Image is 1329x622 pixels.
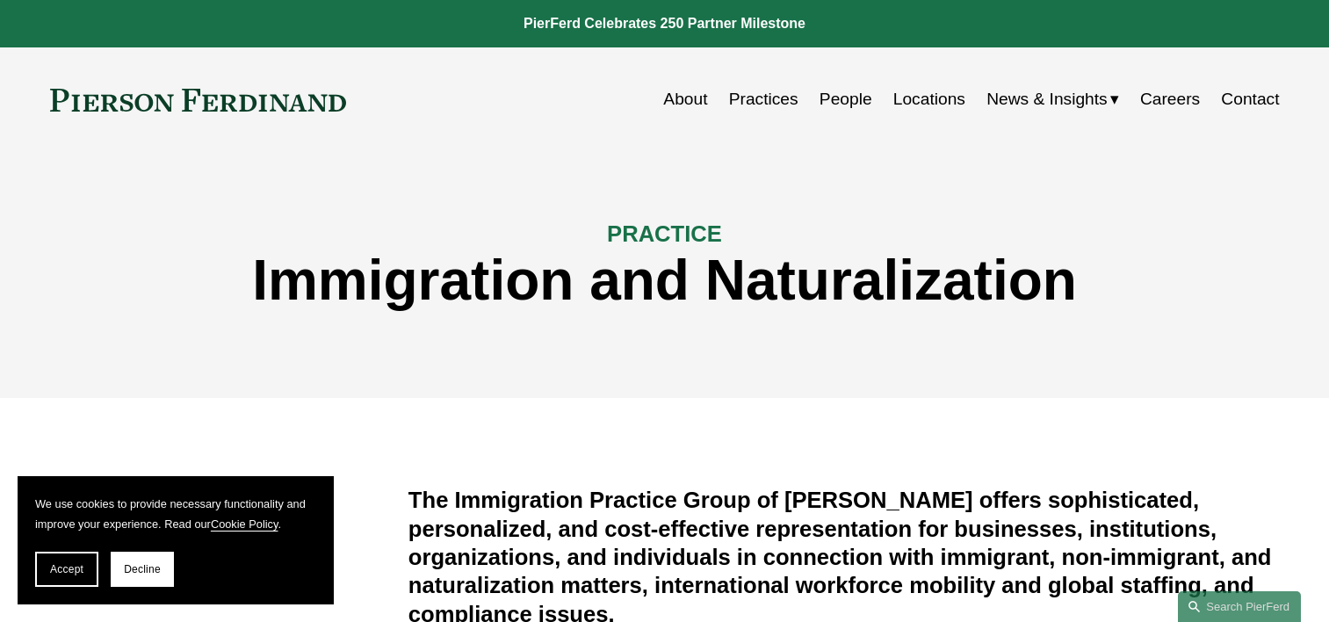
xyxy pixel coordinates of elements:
button: Decline [111,552,174,587]
a: About [663,83,707,116]
a: Locations [893,83,965,116]
p: We use cookies to provide necessary functionality and improve your experience. Read our . [35,494,316,534]
a: Cookie Policy [211,517,278,531]
span: PRACTICE [607,221,722,246]
section: Cookie banner [18,476,334,604]
a: Careers [1140,83,1200,116]
a: Contact [1221,83,1279,116]
button: Accept [35,552,98,587]
h1: Immigration and Naturalization [50,249,1280,313]
a: People [820,83,872,116]
span: News & Insights [986,84,1108,115]
a: Search this site [1178,591,1301,622]
span: Decline [124,563,161,575]
a: folder dropdown [986,83,1119,116]
a: Practices [729,83,798,116]
span: Accept [50,563,83,575]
